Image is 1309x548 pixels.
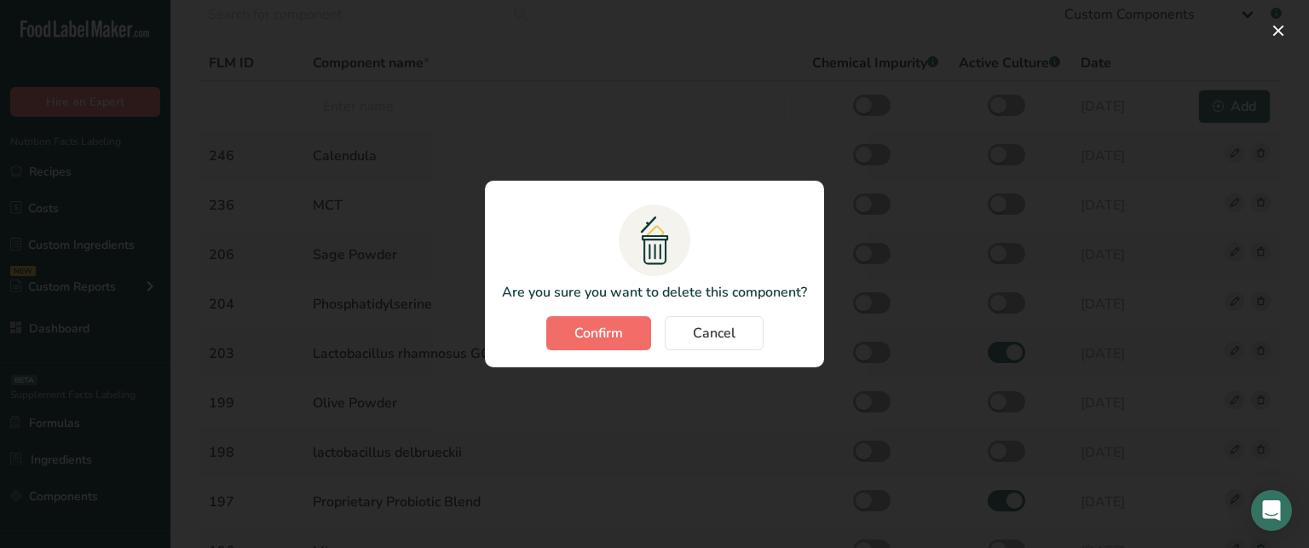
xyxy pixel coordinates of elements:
[502,282,807,303] p: Are you sure you want to delete this component?
[574,323,623,343] span: Confirm
[693,323,735,343] span: Cancel
[1251,490,1292,531] div: Open Intercom Messenger
[546,316,651,350] button: Confirm
[665,316,764,350] button: Cancel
